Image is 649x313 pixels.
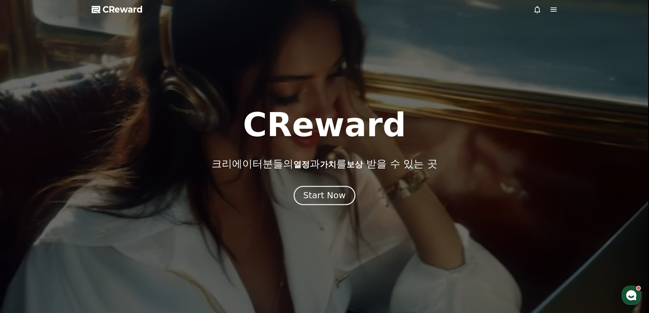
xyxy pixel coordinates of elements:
a: 대화 [45,216,88,233]
p: 크리에이터분들의 과 를 받을 수 있는 곳 [212,158,437,170]
span: 홈 [21,226,26,232]
a: CReward [92,4,143,15]
h1: CReward [243,109,406,141]
div: Start Now [303,190,345,201]
span: 열정 [293,160,310,169]
a: 설정 [88,216,131,233]
span: 보상 [346,160,363,169]
span: 대화 [62,226,71,232]
button: Start Now [294,186,355,205]
span: 가치 [320,160,336,169]
span: CReward [103,4,143,15]
a: 홈 [2,216,45,233]
a: Start Now [295,193,354,200]
span: 설정 [105,226,113,232]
